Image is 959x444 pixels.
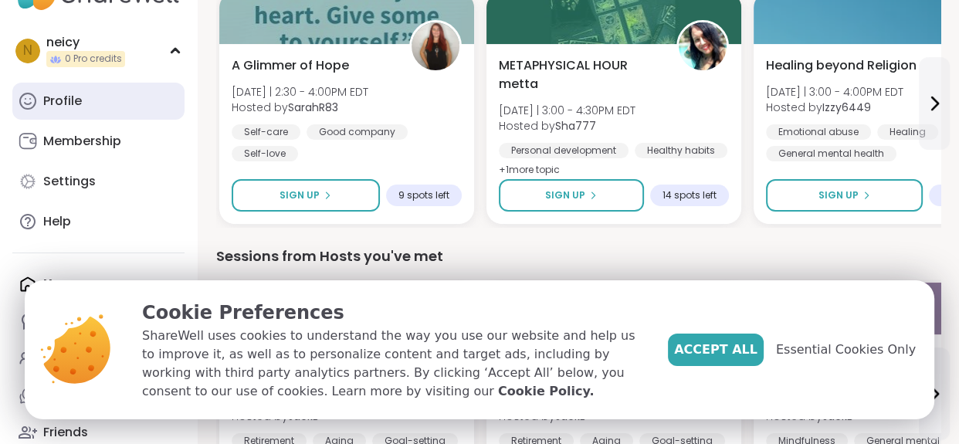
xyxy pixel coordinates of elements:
[498,382,594,401] a: Cookie Policy.
[232,84,368,100] span: [DATE] | 2:30 - 4:00PM EDT
[635,143,727,158] div: Healthy habits
[499,118,635,134] span: Hosted by
[12,83,185,120] a: Profile
[142,299,643,327] p: Cookie Preferences
[499,143,629,158] div: Personal development
[12,123,185,160] a: Membership
[23,41,32,61] span: n
[65,53,122,66] span: 0 Pro credits
[142,327,643,401] p: ShareWell uses cookies to understand the way you use our website and help us to improve it, as we...
[662,189,717,202] span: 14 spots left
[674,341,757,359] span: Accept All
[499,179,644,212] button: Sign Up
[232,146,298,161] div: Self-love
[822,100,871,115] b: Izzy6449
[766,84,903,100] span: [DATE] | 3:00 - 4:00PM EDT
[12,163,185,200] a: Settings
[679,22,727,70] img: Sha777
[766,124,871,140] div: Emotional abuse
[545,188,585,202] span: Sign Up
[398,189,449,202] span: 9 spots left
[766,56,917,75] span: Healing beyond Religion
[288,100,338,115] b: SarahR83
[877,124,938,140] div: Healing
[766,100,903,115] span: Hosted by
[766,146,896,161] div: General mental health
[232,179,380,212] button: Sign Up
[412,22,459,70] img: SarahR83
[232,124,300,140] div: Self-care
[216,246,940,267] div: Sessions from Hosts you've met
[43,213,71,230] div: Help
[499,56,659,93] span: METAPHYSICAL HOUR metta
[232,56,349,75] span: A Glimmer of Hope
[307,124,408,140] div: Good company
[43,133,121,150] div: Membership
[818,188,859,202] span: Sign Up
[499,103,635,118] span: [DATE] | 3:00 - 4:30PM EDT
[776,341,916,359] span: Essential Cookies Only
[43,173,96,190] div: Settings
[280,188,320,202] span: Sign Up
[555,118,596,134] b: Sha777
[232,100,368,115] span: Hosted by
[46,34,125,51] div: neicy
[43,424,88,441] div: Friends
[766,179,923,212] button: Sign Up
[668,334,764,366] button: Accept All
[12,203,185,240] a: Help
[43,93,82,110] div: Profile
